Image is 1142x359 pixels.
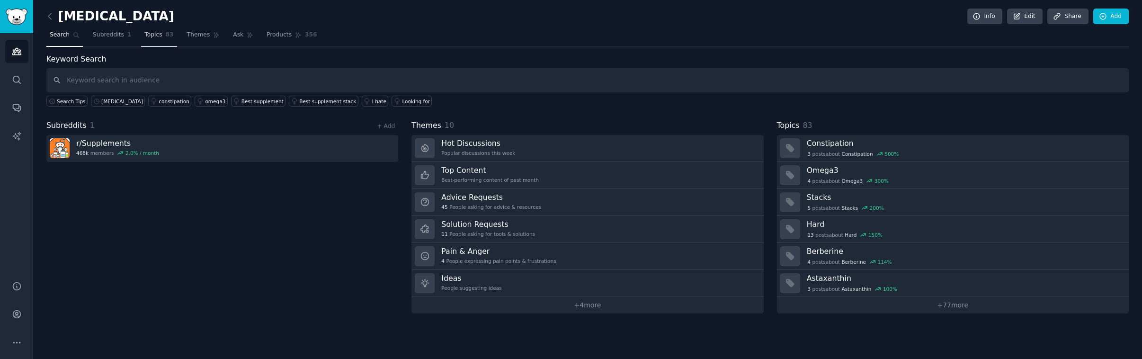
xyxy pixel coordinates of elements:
a: +4more [411,297,763,314]
span: 5 [807,205,811,211]
span: Themes [411,120,441,132]
a: Ask [230,27,257,47]
span: Themes [187,31,210,39]
div: constipation [159,98,189,105]
h3: Hard [807,219,1122,229]
a: Best supplement stack [289,96,358,107]
div: Best-performing content of past month [441,177,539,183]
div: People expressing pain points & frustrations [441,258,556,264]
span: Search Tips [57,98,86,105]
a: Looking for [392,96,432,107]
a: [MEDICAL_DATA] [91,96,145,107]
div: People asking for advice & resources [441,204,541,210]
div: members [76,150,159,156]
div: 300 % [874,178,889,184]
div: [MEDICAL_DATA] [101,98,143,105]
span: 356 [305,31,317,39]
h3: Constipation [807,138,1122,148]
a: Berberine4postsaboutBerberine114% [777,243,1129,270]
span: 4 [807,178,811,184]
span: 45 [441,204,447,210]
div: I hate [372,98,386,105]
span: 3 [807,151,811,157]
span: Topics [144,31,162,39]
div: post s about [807,231,883,239]
div: 2.0 % / month [125,150,159,156]
a: Search [46,27,83,47]
button: Search Tips [46,96,88,107]
div: 200 % [870,205,884,211]
h3: Pain & Anger [441,246,556,256]
span: Topics [777,120,800,132]
a: Omega34postsaboutOmega3300% [777,162,1129,189]
a: Themes [184,27,223,47]
a: Subreddits1 [89,27,134,47]
div: 114 % [878,259,892,265]
div: Best supplement [241,98,284,105]
h3: Solution Requests [441,219,535,229]
div: omega3 [205,98,225,105]
a: + Add [377,123,395,129]
span: 3 [807,286,811,292]
span: Berberine [842,259,866,265]
div: post s about [807,177,890,185]
a: Topics83 [141,27,177,47]
div: post s about [807,150,900,158]
input: Keyword search in audience [46,68,1129,92]
span: 10 [445,121,454,130]
a: Solution Requests11People asking for tools & solutions [411,216,763,243]
span: 83 [803,121,812,130]
div: People suggesting ideas [441,285,501,291]
a: omega3 [195,96,227,107]
a: Add [1093,9,1129,25]
a: Advice Requests45People asking for advice & resources [411,189,763,216]
span: 4 [807,259,811,265]
span: 4 [441,258,445,264]
span: Subreddits [93,31,124,39]
h3: Ideas [441,273,501,283]
a: Edit [1007,9,1043,25]
div: post s about [807,204,885,212]
h3: Omega3 [807,165,1122,175]
a: +77more [777,297,1129,314]
a: Top ContentBest-performing content of past month [411,162,763,189]
h3: Hot Discussions [441,138,515,148]
span: Subreddits [46,120,87,132]
span: Stacks [842,205,858,211]
a: Share [1047,9,1088,25]
label: Keyword Search [46,54,106,63]
span: Search [50,31,70,39]
div: post s about [807,258,893,266]
a: Pain & Anger4People expressing pain points & frustrations [411,243,763,270]
a: constipation [148,96,191,107]
div: 100 % [883,286,897,292]
div: Looking for [402,98,430,105]
h3: Berberine [807,246,1122,256]
div: Popular discussions this week [441,150,515,156]
span: 1 [90,121,95,130]
h3: r/ Supplements [76,138,159,148]
a: Hot DiscussionsPopular discussions this week [411,135,763,162]
div: 150 % [868,232,883,238]
span: 13 [807,232,813,238]
h2: [MEDICAL_DATA] [46,9,174,24]
span: Astaxanthin [842,286,872,292]
a: r/Supplements468kmembers2.0% / month [46,135,398,162]
a: Stacks5postsaboutStacks200% [777,189,1129,216]
img: GummySearch logo [6,9,27,25]
span: 11 [441,231,447,237]
a: Info [967,9,1002,25]
a: Constipation3postsaboutConstipation500% [777,135,1129,162]
a: I hate [362,96,389,107]
div: post s about [807,285,898,293]
a: Hard13postsaboutHard150% [777,216,1129,243]
a: Products356 [263,27,320,47]
div: People asking for tools & solutions [441,231,535,237]
h3: Advice Requests [441,192,541,202]
span: Products [267,31,292,39]
h3: Stacks [807,192,1122,202]
span: Omega3 [842,178,863,184]
span: Constipation [842,151,873,157]
a: Astaxanthin3postsaboutAstaxanthin100% [777,270,1129,297]
span: Hard [845,232,856,238]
